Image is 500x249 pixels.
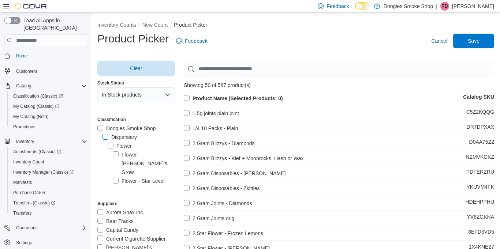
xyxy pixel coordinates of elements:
label: Suppliers [97,201,117,207]
span: Operations [13,223,87,232]
label: Flower [108,142,132,150]
p: Catalog SKU [463,94,494,103]
span: Inventory Manager (Classic) [13,169,74,175]
a: My Catalog (Beta) [10,112,52,121]
button: Catalog [13,82,34,90]
a: Classification (Classic) [7,91,90,101]
p: [PERSON_NAME] [452,2,494,11]
p: D0AA75Z2 [469,139,494,148]
button: Cancel [428,34,450,48]
label: Flower - Star Level [113,177,164,185]
span: Clear [130,65,142,72]
span: Purchase Orders [10,188,87,197]
p: | [436,2,437,11]
label: 1.5g joints plain joint [184,109,239,118]
a: Customers [13,67,40,76]
input: Use aria labels when no actual label is in use [184,62,494,76]
button: Inventory Count [7,157,90,167]
label: Bear Tracks [97,217,134,226]
p: Doogies Smoke Shop [384,2,433,11]
label: 2 Gram Joints orig. [184,214,236,223]
button: In-Stock products [97,87,175,102]
label: Flower - [PERSON_NAME] Made Selections [113,185,175,212]
p: HDEHPPHU [465,199,494,208]
button: New Count [142,22,168,28]
span: Manifests [10,178,87,187]
span: Inventory Count [13,159,44,165]
p: DR7DPXAX [467,124,494,133]
p: 8EFD5VD5 [468,229,494,238]
label: Current Cigarette Supplier [97,234,166,243]
button: Promotions [7,122,90,132]
button: Inventory [13,137,37,146]
label: 2 Gram Disposables - [PERSON_NAME] [184,169,286,178]
span: Promotions [10,122,87,131]
span: Promotions [13,124,36,130]
span: Transfers [13,210,31,216]
button: Operations [1,223,90,233]
label: 1/4 10 Packs - Plain [184,124,238,133]
button: Clear [97,61,175,76]
span: Operations [16,225,38,231]
a: Purchase Orders [10,188,49,197]
span: RD [441,2,448,11]
label: 2 Gram Disposables - Zkittles [184,184,260,193]
button: Manifests [7,177,90,188]
p: C5Z2KQQG [466,109,494,118]
a: My Catalog (Classic) [7,101,90,112]
p: YKUVM4FK [467,184,494,193]
label: Product Name (Selected Products: 0) [184,94,283,103]
span: Load All Apps in [GEOGRAPHIC_DATA] [20,17,87,31]
span: Purchase Orders [13,190,46,196]
input: Dark Mode [355,2,370,10]
a: Classification (Classic) [10,92,66,101]
label: Capital Candy [97,226,138,234]
a: Transfers (Classic) [10,199,58,207]
span: Inventory [16,139,34,144]
a: Adjustments (Classic) [10,147,64,156]
div: Showing 50 of 587 product(s) [184,82,494,88]
a: Inventory Manager (Classic) [10,168,77,177]
span: Feedback [185,37,207,45]
span: Home [16,53,28,59]
span: Home [13,51,87,60]
span: Classification (Classic) [13,93,63,99]
p: PDFERZRU [466,169,494,178]
span: Inventory Manager (Classic) [10,168,87,177]
a: Inventory Manager (Classic) [7,167,90,177]
span: Manifests [13,180,32,185]
button: Product Picker [174,22,207,28]
span: Transfers [10,209,87,218]
span: Classification (Classic) [10,92,87,101]
label: Dispensary [102,133,137,142]
span: Transfers (Classic) [13,200,55,206]
span: Cancel [431,37,447,45]
label: Classification [97,117,126,122]
button: Purchase Orders [7,188,90,198]
span: Transfers (Classic) [10,199,87,207]
span: Settings [16,240,32,246]
button: Inventory [1,136,90,147]
a: Transfers (Classic) [7,198,90,208]
button: Home [1,50,90,61]
span: Inventory Count [10,158,87,166]
h1: Product Picker [97,31,169,46]
a: Inventory Count [10,158,47,166]
span: My Catalog (Classic) [10,102,87,111]
button: Save [453,34,494,48]
label: Flower - [PERSON_NAME]'s Grow [113,150,175,177]
span: Customers [13,66,87,75]
a: Promotions [10,122,38,131]
span: Catalog [13,82,87,90]
span: Adjustments (Classic) [10,147,87,156]
span: Customers [16,68,37,74]
p: NZMVKGKZ [466,154,494,163]
span: My Catalog (Beta) [10,112,87,121]
label: Doogies Smoke Shop [97,124,156,133]
a: My Catalog (Classic) [10,102,62,111]
a: Settings [13,238,35,247]
button: Operations [13,223,41,232]
label: Aurora Snax Inc. [97,208,144,217]
button: Customers [1,65,90,76]
button: My Catalog (Beta) [7,112,90,122]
